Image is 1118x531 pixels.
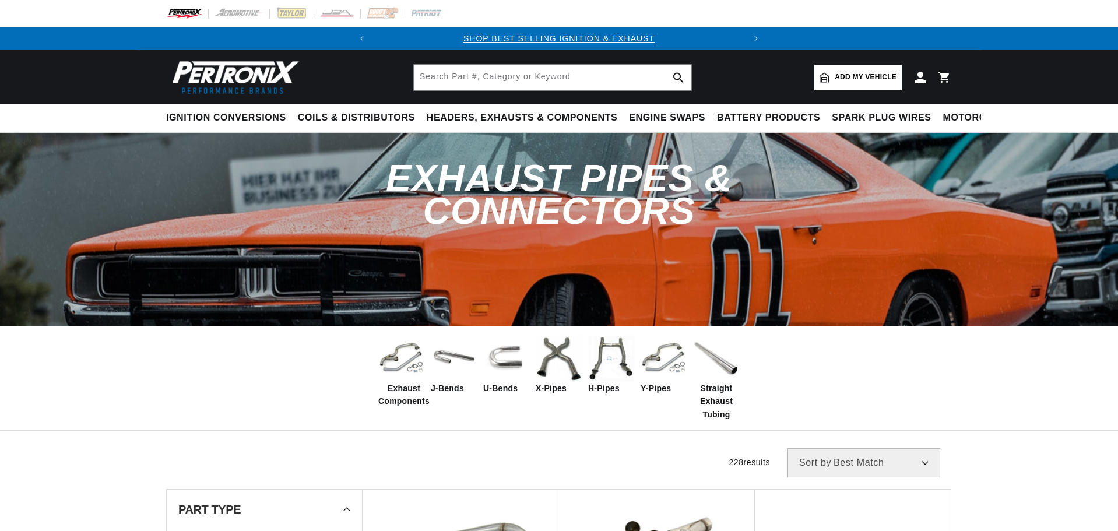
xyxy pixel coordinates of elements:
[693,335,740,382] img: Straight Exhaust Tubing
[166,57,300,97] img: Pertronix
[826,104,937,132] summary: Spark Plug Wires
[641,335,687,382] img: Y-Pipes
[835,72,896,83] span: Add my vehicle
[427,112,617,124] span: Headers, Exhausts & Components
[378,335,425,382] img: Exhaust Components
[350,27,374,50] button: Translation missing: en.sections.announcements.previous_announcement
[431,382,464,395] span: J-Bends
[588,335,635,382] img: H-Pipes
[588,335,635,395] a: H-Pipes H-Pipes
[414,65,691,90] input: Search Part #, Category or Keyword
[717,112,820,124] span: Battery Products
[536,335,582,395] a: X-Pipes X-Pipes
[943,112,1012,124] span: Motorcycle
[693,335,740,421] a: Straight Exhaust Tubing Straight Exhaust Tubing
[378,335,425,408] a: Exhaust Components Exhaust Components
[693,382,740,421] span: Straight Exhaust Tubing
[787,448,940,477] select: Sort by
[431,335,477,382] img: J-Bends
[536,382,567,395] span: X-Pipes
[483,335,530,382] img: U-Bends
[588,382,620,395] span: H-Pipes
[641,382,671,395] span: Y-Pipes
[666,65,691,90] button: search button
[431,335,477,395] a: J-Bends J-Bends
[374,32,744,45] div: 1 of 2
[937,104,1018,132] summary: Motorcycle
[641,335,687,395] a: Y-Pipes Y-Pipes
[298,112,415,124] span: Coils & Distributors
[729,458,770,467] span: 228 results
[292,104,421,132] summary: Coils & Distributors
[483,335,530,395] a: U-Bends U-Bends
[623,104,711,132] summary: Engine Swaps
[536,335,582,382] img: X-Pipes
[799,458,831,467] span: Sort by
[374,32,744,45] div: Announcement
[178,504,241,515] span: Part Type
[483,382,518,395] span: U-Bends
[744,27,768,50] button: Translation missing: en.sections.announcements.next_announcement
[463,34,655,43] a: SHOP BEST SELLING IGNITION & EXHAUST
[166,104,292,132] summary: Ignition Conversions
[386,157,732,231] span: Exhaust Pipes & Connectors
[629,112,705,124] span: Engine Swaps
[166,112,286,124] span: Ignition Conversions
[137,27,981,50] slideshow-component: Translation missing: en.sections.announcements.announcement_bar
[378,382,430,408] span: Exhaust Components
[711,104,826,132] summary: Battery Products
[421,104,623,132] summary: Headers, Exhausts & Components
[832,112,931,124] span: Spark Plug Wires
[814,65,902,90] a: Add my vehicle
